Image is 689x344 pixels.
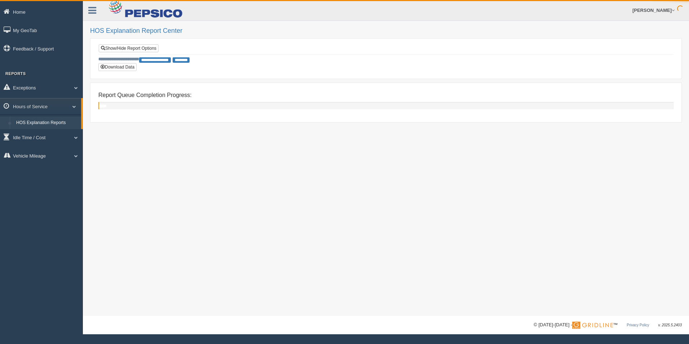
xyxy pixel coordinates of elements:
a: HOS Explanation Reports [13,116,81,129]
h4: Report Queue Completion Progress: [98,92,674,98]
a: Show/Hide Report Options [99,44,159,52]
div: © [DATE]-[DATE] - ™ [534,321,682,329]
h2: HOS Explanation Report Center [90,27,682,35]
a: Privacy Policy [627,323,649,327]
span: v. 2025.5.2403 [658,323,682,327]
img: Gridline [572,322,613,329]
button: Download Data [98,63,137,71]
